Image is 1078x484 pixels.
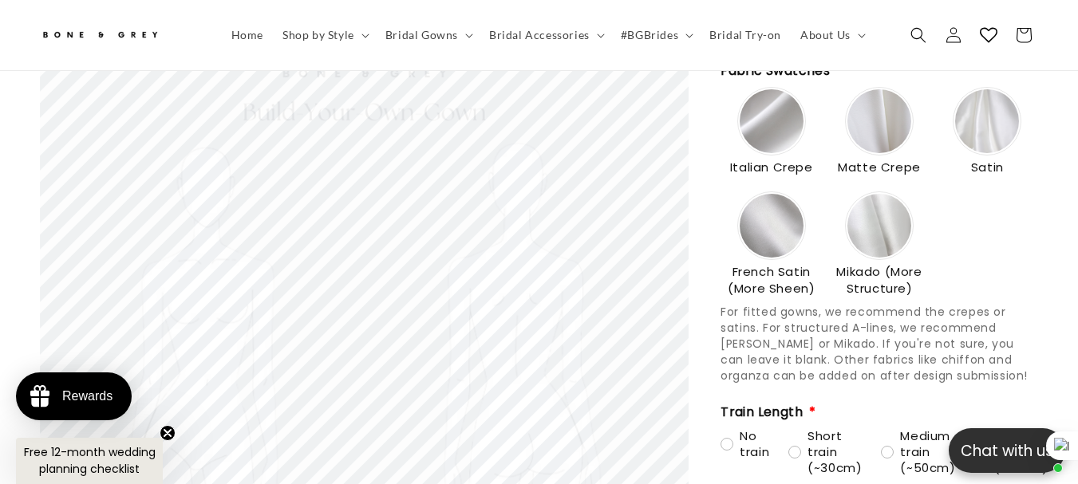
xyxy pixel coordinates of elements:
[949,439,1065,462] p: Chat with us
[34,16,206,54] a: Bone and Grey Bridal
[808,428,862,476] span: Short train (~30cm)
[160,425,176,441] button: Close teaser
[949,428,1065,473] button: Open chatbox
[721,304,1028,384] span: For fitted gowns, we recommend the crepes or satins. For structured A-lines, we recommend [PERSON...
[40,22,160,49] img: Bone and Grey Bridal
[621,28,678,42] span: #BGBrides
[835,159,923,175] span: Matte Crepe
[480,18,611,52] summary: Bridal Accessories
[721,61,833,81] span: Fabric Swatches
[700,18,791,52] a: Bridal Try-on
[728,159,815,175] span: Italian Crepe
[892,24,998,51] button: Write a review
[106,91,176,104] a: Write a review
[489,28,590,42] span: Bridal Accessories
[721,263,822,297] span: French Satin (More Sheen)
[282,28,354,42] span: Shop by Style
[721,403,806,422] span: Train Length
[828,263,930,297] span: Mikado (More Structure)
[847,89,911,153] img: https://cdn.shopify.com/s/files/1/0750/3832/7081/files/3-Matte-Crepe_80be2520-7567-4bc4-80bf-3eeb...
[847,194,911,258] img: https://cdn.shopify.com/s/files/1/0750/3832/7081/files/5-Mikado.jpg?v=1756368359
[709,28,781,42] span: Bridal Try-on
[900,428,955,476] span: Medium train (~50cm)
[385,28,458,42] span: Bridal Gowns
[376,18,480,52] summary: Bridal Gowns
[222,18,273,52] a: Home
[800,28,851,42] span: About Us
[611,18,700,52] summary: #BGBrides
[955,89,1019,153] img: https://cdn.shopify.com/s/files/1/0750/3832/7081/files/4-Satin.jpg?v=1756368085
[740,194,804,258] img: https://cdn.shopify.com/s/files/1/0750/3832/7081/files/2-French-Satin_e30a17c1-17c2-464b-8a17-b37...
[231,28,263,42] span: Home
[791,18,872,52] summary: About Us
[740,89,804,153] img: https://cdn.shopify.com/s/files/1/0750/3832/7081/files/1-Italian-Crepe_995fc379-4248-4617-84cd-83...
[24,444,156,477] span: Free 12-month wedding planning checklist
[901,18,936,53] summary: Search
[740,428,769,460] span: No train
[62,389,113,403] div: Rewards
[273,18,376,52] summary: Shop by Style
[969,159,1006,175] span: Satin
[16,438,163,484] div: Free 12-month wedding planning checklistClose teaser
